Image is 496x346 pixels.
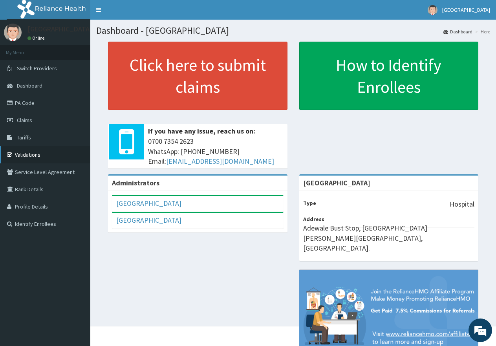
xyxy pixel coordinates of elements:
[116,216,181,225] a: [GEOGRAPHIC_DATA]
[166,157,274,166] a: [EMAIL_ADDRESS][DOMAIN_NAME]
[108,42,287,110] a: Click here to submit claims
[303,216,324,223] b: Address
[27,26,92,33] p: [GEOGRAPHIC_DATA]
[96,26,490,36] h1: Dashboard - [GEOGRAPHIC_DATA]
[116,199,181,208] a: [GEOGRAPHIC_DATA]
[443,28,472,35] a: Dashboard
[442,6,490,13] span: [GEOGRAPHIC_DATA]
[303,178,370,187] strong: [GEOGRAPHIC_DATA]
[148,126,255,135] b: If you have any issue, reach us on:
[17,134,31,141] span: Tariffs
[17,82,42,89] span: Dashboard
[27,35,46,41] a: Online
[473,28,490,35] li: Here
[299,42,479,110] a: How to Identify Enrollees
[148,136,284,167] span: 0700 7354 2623 WhatsApp: [PHONE_NUMBER] Email:
[4,24,22,41] img: User Image
[303,223,475,253] p: Adewale Bust Stop, [GEOGRAPHIC_DATA][PERSON_NAME][GEOGRAPHIC_DATA], [GEOGRAPHIC_DATA].
[112,178,159,187] b: Administrators
[17,117,32,124] span: Claims
[428,5,437,15] img: User Image
[303,200,316,207] b: Type
[450,199,474,209] p: Hospital
[17,65,57,72] span: Switch Providers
